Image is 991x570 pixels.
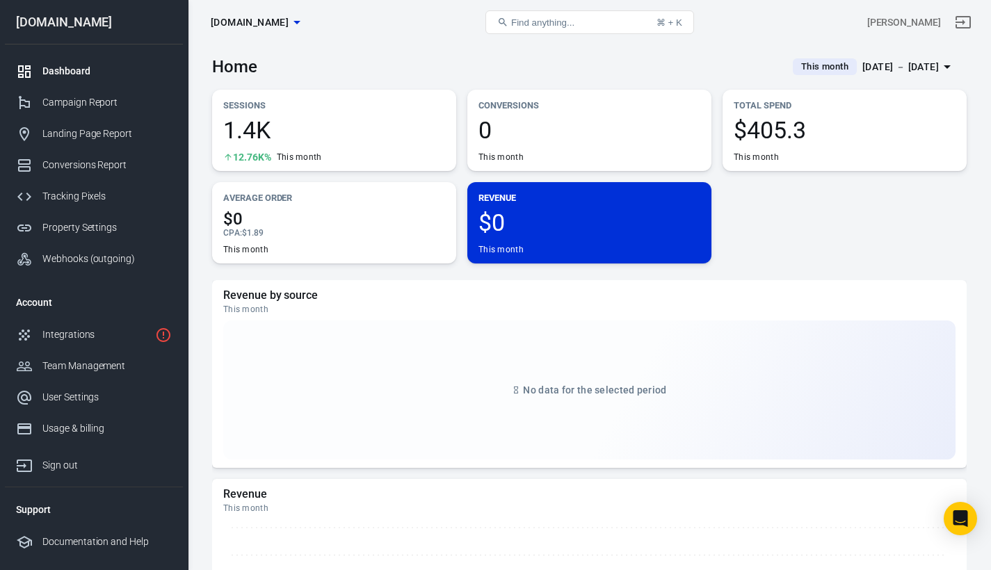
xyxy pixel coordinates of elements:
[5,444,183,481] a: Sign out
[478,118,700,142] span: 0
[478,152,524,163] div: This month
[277,152,322,163] div: This month
[5,319,183,350] a: Integrations
[5,181,183,212] a: Tracking Pixels
[42,220,172,235] div: Property Settings
[205,10,305,35] button: [DOMAIN_NAME]
[5,413,183,444] a: Usage & billing
[478,98,700,113] p: Conversions
[223,118,445,142] span: 1.4K
[233,152,271,162] span: 12.76K%
[223,503,956,514] div: This month
[867,15,941,30] div: Account id: GXqx2G2u
[211,14,289,31] span: worldwidehealthytip.com
[734,118,956,142] span: $405.3
[5,382,183,413] a: User Settings
[5,243,183,275] a: Webhooks (outgoing)
[478,211,700,234] span: $0
[734,98,956,113] p: Total Spend
[5,16,183,28] div: [DOMAIN_NAME]
[155,327,172,343] svg: 1 networks not verified yet
[511,17,574,28] span: Find anything...
[42,95,172,110] div: Campaign Report
[946,6,980,39] a: Sign out
[485,10,694,34] button: Find anything...⌘ + K
[782,56,967,79] button: This month[DATE] － [DATE]
[223,98,445,113] p: Sessions
[42,189,172,204] div: Tracking Pixels
[42,64,172,79] div: Dashboard
[42,359,172,373] div: Team Management
[42,158,172,172] div: Conversions Report
[42,421,172,436] div: Usage & billing
[42,535,172,549] div: Documentation and Help
[5,493,183,526] li: Support
[42,127,172,141] div: Landing Page Report
[862,58,939,76] div: [DATE] － [DATE]
[944,502,977,535] div: Open Intercom Messenger
[5,350,183,382] a: Team Management
[5,286,183,319] li: Account
[42,252,172,266] div: Webhooks (outgoing)
[656,17,682,28] div: ⌘ + K
[242,228,264,238] span: $1.89
[223,244,268,255] div: This month
[5,56,183,87] a: Dashboard
[223,211,445,227] span: $0
[5,212,183,243] a: Property Settings
[734,152,779,163] div: This month
[523,384,666,396] span: No data for the selected period
[42,327,150,342] div: Integrations
[212,57,257,76] h3: Home
[223,487,956,501] h5: Revenue
[223,304,956,315] div: This month
[5,118,183,149] a: Landing Page Report
[478,190,700,205] p: Revenue
[223,288,956,302] h5: Revenue by source
[5,149,183,181] a: Conversions Report
[223,190,445,205] p: Average Order
[223,228,242,238] span: CPA :
[478,244,524,255] div: This month
[42,390,172,405] div: User Settings
[5,87,183,118] a: Campaign Report
[42,458,172,473] div: Sign out
[796,60,854,74] span: This month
